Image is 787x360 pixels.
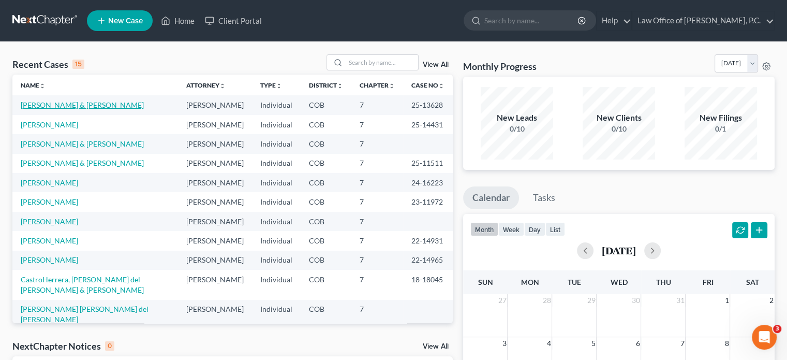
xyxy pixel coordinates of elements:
[252,115,301,134] td: Individual
[21,217,78,226] a: [PERSON_NAME]
[21,236,78,245] a: [PERSON_NAME]
[346,55,418,70] input: Search by name...
[675,294,685,307] span: 31
[685,124,757,134] div: 0/1
[178,270,252,299] td: [PERSON_NAME]
[21,120,78,129] a: [PERSON_NAME]
[583,124,655,134] div: 0/10
[108,17,143,25] span: New Case
[178,134,252,153] td: [PERSON_NAME]
[301,251,351,270] td: COB
[360,81,395,89] a: Chapterunfold_more
[252,300,301,329] td: Individual
[746,278,759,286] span: Sat
[403,115,453,134] td: 25-14431
[252,251,301,270] td: Individual
[105,341,114,351] div: 0
[39,83,46,89] i: unfold_more
[301,115,351,134] td: COB
[21,197,78,206] a: [PERSON_NAME]
[200,11,267,30] a: Client Portal
[403,270,453,299] td: 18-18045
[252,95,301,114] td: Individual
[389,83,395,89] i: unfold_more
[773,325,781,333] span: 3
[702,278,713,286] span: Fri
[351,270,403,299] td: 7
[351,134,403,153] td: 7
[524,222,545,236] button: day
[685,112,757,124] div: New Filings
[423,343,449,350] a: View All
[501,337,507,350] span: 3
[301,154,351,173] td: COB
[610,278,627,286] span: Wed
[301,95,351,114] td: COB
[178,95,252,114] td: [PERSON_NAME]
[301,212,351,231] td: COB
[301,173,351,192] td: COB
[403,192,453,211] td: 23-11972
[21,275,144,294] a: CastroHerrera, [PERSON_NAME] del [PERSON_NAME] & [PERSON_NAME]
[351,173,403,192] td: 7
[583,112,655,124] div: New Clients
[21,305,149,324] a: [PERSON_NAME] [PERSON_NAME] del [PERSON_NAME]
[178,212,252,231] td: [PERSON_NAME]
[21,159,144,167] a: [PERSON_NAME] & [PERSON_NAME]
[252,154,301,173] td: Individual
[219,83,226,89] i: unfold_more
[478,278,493,286] span: Sun
[679,337,685,350] span: 7
[351,154,403,173] td: 7
[301,300,351,329] td: COB
[403,154,453,173] td: 25-11511
[72,60,84,69] div: 15
[463,186,519,209] a: Calendar
[178,300,252,329] td: [PERSON_NAME]
[21,178,78,187] a: [PERSON_NAME]
[411,81,444,89] a: Case Nounfold_more
[301,134,351,153] td: COB
[568,278,581,286] span: Tue
[301,192,351,211] td: COB
[276,83,282,89] i: unfold_more
[423,61,449,68] a: View All
[723,294,730,307] span: 1
[301,270,351,299] td: COB
[337,83,343,89] i: unfold_more
[178,115,252,134] td: [PERSON_NAME]
[403,231,453,250] td: 22-14931
[252,173,301,192] td: Individual
[12,340,114,352] div: NextChapter Notices
[656,278,671,286] span: Thu
[586,294,596,307] span: 29
[301,231,351,250] td: COB
[752,325,777,350] iframe: Intercom live chat
[470,222,498,236] button: month
[545,222,565,236] button: list
[463,60,537,73] h3: Monthly Progress
[252,134,301,153] td: Individual
[630,294,641,307] span: 30
[178,154,252,173] td: [PERSON_NAME]
[252,212,301,231] td: Individual
[252,231,301,250] td: Individual
[403,95,453,114] td: 25-13628
[545,337,552,350] span: 4
[497,294,507,307] span: 27
[590,337,596,350] span: 5
[156,11,200,30] a: Home
[252,270,301,299] td: Individual
[438,83,444,89] i: unfold_more
[481,112,553,124] div: New Leads
[252,192,301,211] td: Individual
[178,173,252,192] td: [PERSON_NAME]
[21,81,46,89] a: Nameunfold_more
[21,255,78,264] a: [PERSON_NAME]
[351,192,403,211] td: 7
[403,173,453,192] td: 24-16223
[602,245,636,256] h2: [DATE]
[351,231,403,250] td: 7
[597,11,631,30] a: Help
[351,212,403,231] td: 7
